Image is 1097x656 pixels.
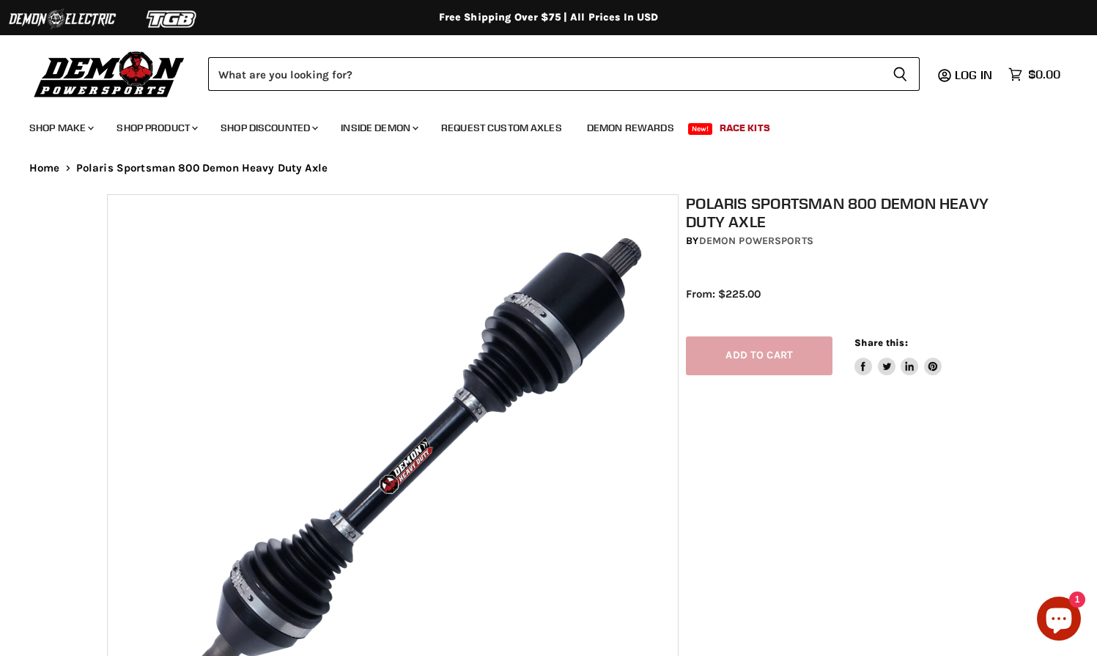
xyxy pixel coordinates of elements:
[854,336,942,375] aside: Share this:
[210,113,327,143] a: Shop Discounted
[29,162,60,174] a: Home
[18,107,1057,143] ul: Main menu
[686,194,997,231] h1: Polaris Sportsman 800 Demon Heavy Duty Axle
[29,48,190,100] img: Demon Powersports
[18,113,103,143] a: Shop Make
[948,68,1001,81] a: Log in
[1001,64,1068,85] a: $0.00
[699,235,813,247] a: Demon Powersports
[430,113,573,143] a: Request Custom Axles
[117,5,227,33] img: TGB Logo 2
[854,337,907,348] span: Share this:
[7,5,117,33] img: Demon Electric Logo 2
[106,113,207,143] a: Shop Product
[1028,67,1060,81] span: $0.00
[208,57,920,91] form: Product
[1033,597,1085,644] inbox-online-store-chat: Shopify online store chat
[955,67,992,82] span: Log in
[686,287,761,301] span: From: $225.00
[330,113,427,143] a: Inside Demon
[709,113,781,143] a: Race Kits
[208,57,881,91] input: Search
[76,162,328,174] span: Polaris Sportsman 800 Demon Heavy Duty Axle
[688,123,713,135] span: New!
[881,57,920,91] button: Search
[686,233,997,249] div: by
[576,113,685,143] a: Demon Rewards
